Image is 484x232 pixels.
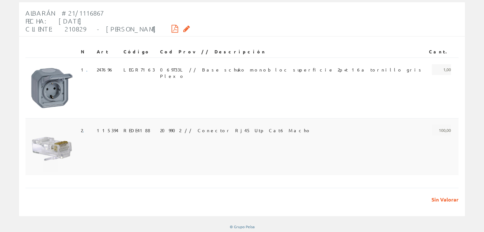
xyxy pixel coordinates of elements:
[25,9,156,33] span: Albarán #21/1116867 Fecha: [DATE] Cliente: 210829 - [PERSON_NAME]
[426,46,453,58] th: Cant.
[97,64,114,75] span: 247696
[83,127,88,133] a: .
[158,46,426,58] th: Cod Prov // Descripción
[19,224,465,229] div: © Grupo Peisa
[121,46,158,58] th: Código
[94,46,121,58] th: Art
[78,46,94,58] th: N
[183,26,190,31] i: Solicitar por email copia firmada
[160,125,311,136] span: 209902 // Conector Rj45 Utp Cat6 Macho
[81,64,92,75] span: 1
[160,64,424,75] span: 069733L // Base schuko monobloc superficie 2p+t 16a tornillo gris Plexo
[28,125,76,173] img: Foto artículo (150x150)
[432,64,451,75] span: 1,00
[427,196,459,203] span: Sin Valorar
[172,26,178,31] i: Descargar PDF
[123,125,150,136] span: REDE4188
[86,67,92,72] a: .
[123,64,155,75] span: LEGR7163
[81,125,88,136] span: 2
[28,64,76,112] img: Foto artículo (150x150)
[97,125,118,136] span: 115394
[432,125,451,136] span: 100,00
